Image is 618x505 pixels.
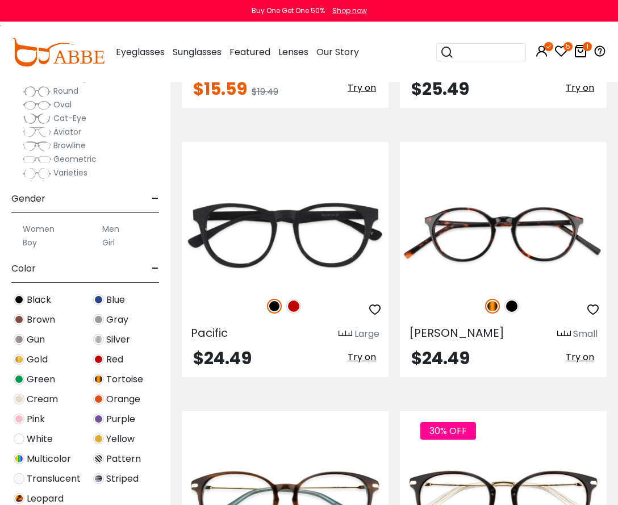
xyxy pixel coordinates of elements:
[106,373,143,386] span: Tortoise
[193,77,247,101] span: $15.59
[23,222,55,236] label: Women
[339,330,352,339] img: size ruler
[554,47,568,60] a: 5
[27,313,55,327] span: Brown
[191,325,228,341] span: Pacific
[193,346,252,370] span: $24.49
[106,452,141,466] span: Pattern
[152,255,159,282] span: -
[332,6,367,16] div: Shop now
[106,293,125,307] span: Blue
[562,350,598,365] button: Try on
[14,473,24,484] img: Translucent
[411,77,469,101] span: $25.49
[27,333,45,347] span: Gun
[557,330,571,339] img: size ruler
[344,81,379,95] button: Try on
[566,350,594,364] span: Try on
[11,255,36,282] span: Color
[23,86,51,97] img: Round.png
[27,373,55,386] span: Green
[327,6,367,15] a: Shop now
[562,81,598,95] button: Try on
[23,99,51,111] img: Oval.png
[27,293,51,307] span: Black
[485,299,500,314] img: Tortoise
[411,346,470,370] span: $24.49
[106,353,123,366] span: Red
[93,354,104,365] img: Red
[106,313,128,327] span: Gray
[27,353,48,366] span: Gold
[23,127,51,138] img: Aviator.png
[53,167,87,178] span: Varieties
[27,432,53,446] span: White
[504,299,519,314] img: Black
[14,453,24,464] img: Multicolor
[27,393,58,406] span: Cream
[23,168,51,180] img: Varieties.png
[14,414,24,424] img: Pink
[286,299,301,314] img: Red
[14,374,24,385] img: Green
[566,81,594,94] span: Try on
[14,433,24,444] img: White
[574,47,587,60] a: 1
[53,140,86,151] span: Browline
[152,185,159,212] span: -
[267,299,282,314] img: Black
[106,393,140,406] span: Orange
[11,185,45,212] span: Gender
[23,140,51,152] img: Browline.png
[348,350,376,364] span: Try on
[106,333,130,347] span: Silver
[573,327,598,341] div: Small
[53,126,81,137] span: Aviator
[116,45,165,59] span: Eyeglasses
[400,183,607,286] img: Tortoise Esteban - TR ,Universal Bridge Fit
[27,412,45,426] span: Pink
[23,236,37,249] label: Boy
[93,433,104,444] img: Yellow
[344,350,379,365] button: Try on
[106,432,135,446] span: Yellow
[14,354,24,365] img: Gold
[563,42,573,51] i: 5
[420,422,476,440] span: 30% OFF
[348,81,376,94] span: Try on
[182,183,389,286] img: Black Pacific - TR ,Universal Bridge Fit
[53,85,78,97] span: Round
[229,45,270,59] span: Featured
[14,493,24,504] img: Leopard
[93,294,104,305] img: Blue
[93,374,104,385] img: Tortoise
[583,42,592,51] i: 1
[93,453,104,464] img: Pattern
[409,325,504,341] span: [PERSON_NAME]
[93,473,104,484] img: Striped
[93,314,104,325] img: Gray
[102,236,115,249] label: Girl
[106,472,139,486] span: Striped
[93,334,104,345] img: Silver
[23,154,51,165] img: Geometric.png
[173,45,222,59] span: Sunglasses
[53,99,72,110] span: Oval
[316,45,359,59] span: Our Story
[14,394,24,404] img: Cream
[252,85,278,98] span: $19.49
[14,294,24,305] img: Black
[11,38,105,66] img: abbeglasses.com
[14,334,24,345] img: Gun
[106,412,135,426] span: Purple
[53,153,97,165] span: Geometric
[14,314,24,325] img: Brown
[27,452,71,466] span: Multicolor
[252,6,325,16] div: Buy One Get One 50%
[53,112,86,124] span: Cat-Eye
[27,472,81,486] span: Translucent
[93,414,104,424] img: Purple
[354,327,379,341] div: Large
